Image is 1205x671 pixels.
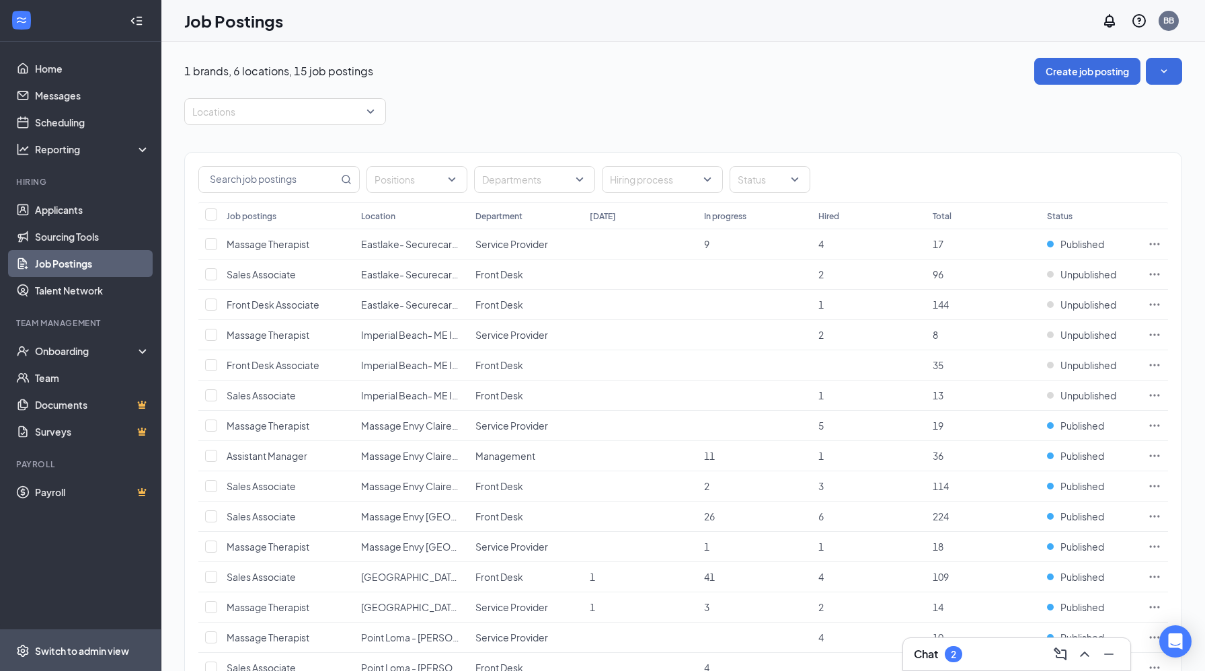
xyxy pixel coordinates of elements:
[227,389,296,401] span: Sales Associate
[1148,419,1161,432] svg: Ellipses
[933,571,949,583] span: 109
[1060,237,1104,251] span: Published
[354,260,469,290] td: Eastlake- Securecare Inc
[1148,631,1161,644] svg: Ellipses
[1060,268,1116,281] span: Unpublished
[475,450,535,462] span: Management
[933,359,943,371] span: 35
[1148,358,1161,372] svg: Ellipses
[704,238,709,250] span: 9
[361,480,475,492] span: Massage Envy Clairemont
[818,541,824,553] span: 1
[704,510,715,522] span: 26
[1148,298,1161,311] svg: Ellipses
[818,480,824,492] span: 3
[475,329,548,341] span: Service Provider
[704,480,709,492] span: 2
[354,441,469,471] td: Massage Envy Clairemont
[35,277,150,304] a: Talent Network
[35,55,150,82] a: Home
[704,601,709,613] span: 3
[227,480,296,492] span: Sales Associate
[16,143,30,156] svg: Analysis
[184,64,373,79] p: 1 brands, 6 locations, 15 job postings
[35,344,139,358] div: Onboarding
[1157,65,1171,78] svg: SmallChevronDown
[1159,625,1192,658] div: Open Intercom Messenger
[933,631,943,643] span: 10
[469,229,583,260] td: Service Provider
[1060,631,1104,644] span: Published
[361,420,475,432] span: Massage Envy Clairemont
[469,381,583,411] td: Front Desk
[354,229,469,260] td: Eastlake- Securecare Inc
[704,571,715,583] span: 41
[475,571,523,583] span: Front Desk
[818,510,824,522] span: 6
[1131,13,1147,29] svg: QuestionInfo
[361,450,475,462] span: Massage Envy Clairemont
[35,479,150,506] a: PayrollCrown
[583,202,697,229] th: [DATE]
[1060,449,1104,463] span: Published
[1060,540,1104,553] span: Published
[951,649,956,660] div: 2
[227,299,319,311] span: Front Desk Associate
[16,459,147,470] div: Payroll
[1148,328,1161,342] svg: Ellipses
[35,250,150,277] a: Job Postings
[697,202,812,229] th: In progress
[1050,643,1071,665] button: ComposeMessage
[1101,13,1118,29] svg: Notifications
[1146,58,1182,85] button: SmallChevronDown
[184,9,283,32] h1: Job Postings
[469,592,583,623] td: Service Provider
[35,364,150,391] a: Team
[361,210,395,222] div: Location
[469,350,583,381] td: Front Desk
[227,631,309,643] span: Massage Therapist
[227,541,309,553] span: Massage Therapist
[361,510,524,522] span: Massage Envy [GEOGRAPHIC_DATA]
[590,601,595,613] span: 1
[475,238,548,250] span: Service Provider
[933,268,943,280] span: 96
[35,82,150,109] a: Messages
[818,238,824,250] span: 4
[469,532,583,562] td: Service Provider
[361,238,473,250] span: Eastlake- Securecare Inc
[475,389,523,401] span: Front Desk
[35,109,150,136] a: Scheduling
[818,299,824,311] span: 1
[818,268,824,280] span: 2
[361,329,531,341] span: Imperial Beach- ME Imperial Beach Inc
[354,411,469,441] td: Massage Envy Clairemont
[914,647,938,662] h3: Chat
[1060,389,1116,402] span: Unpublished
[933,601,943,613] span: 14
[469,471,583,502] td: Front Desk
[361,268,473,280] span: Eastlake- Securecare Inc
[1077,646,1093,662] svg: ChevronUp
[1148,237,1161,251] svg: Ellipses
[1148,449,1161,463] svg: Ellipses
[933,541,943,553] span: 18
[590,571,595,583] span: 1
[475,631,548,643] span: Service Provider
[199,167,338,192] input: Search job postings
[704,541,709,553] span: 1
[35,418,150,445] a: SurveysCrown
[469,441,583,471] td: Management
[475,268,523,280] span: Front Desk
[1060,298,1116,311] span: Unpublished
[818,389,824,401] span: 1
[227,571,296,583] span: Sales Associate
[933,510,949,522] span: 224
[354,350,469,381] td: Imperial Beach- ME Imperial Beach Inc
[227,329,309,341] span: Massage Therapist
[1074,643,1095,665] button: ChevronUp
[933,450,943,462] span: 36
[1052,646,1068,662] svg: ComposeMessage
[35,196,150,223] a: Applicants
[818,631,824,643] span: 4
